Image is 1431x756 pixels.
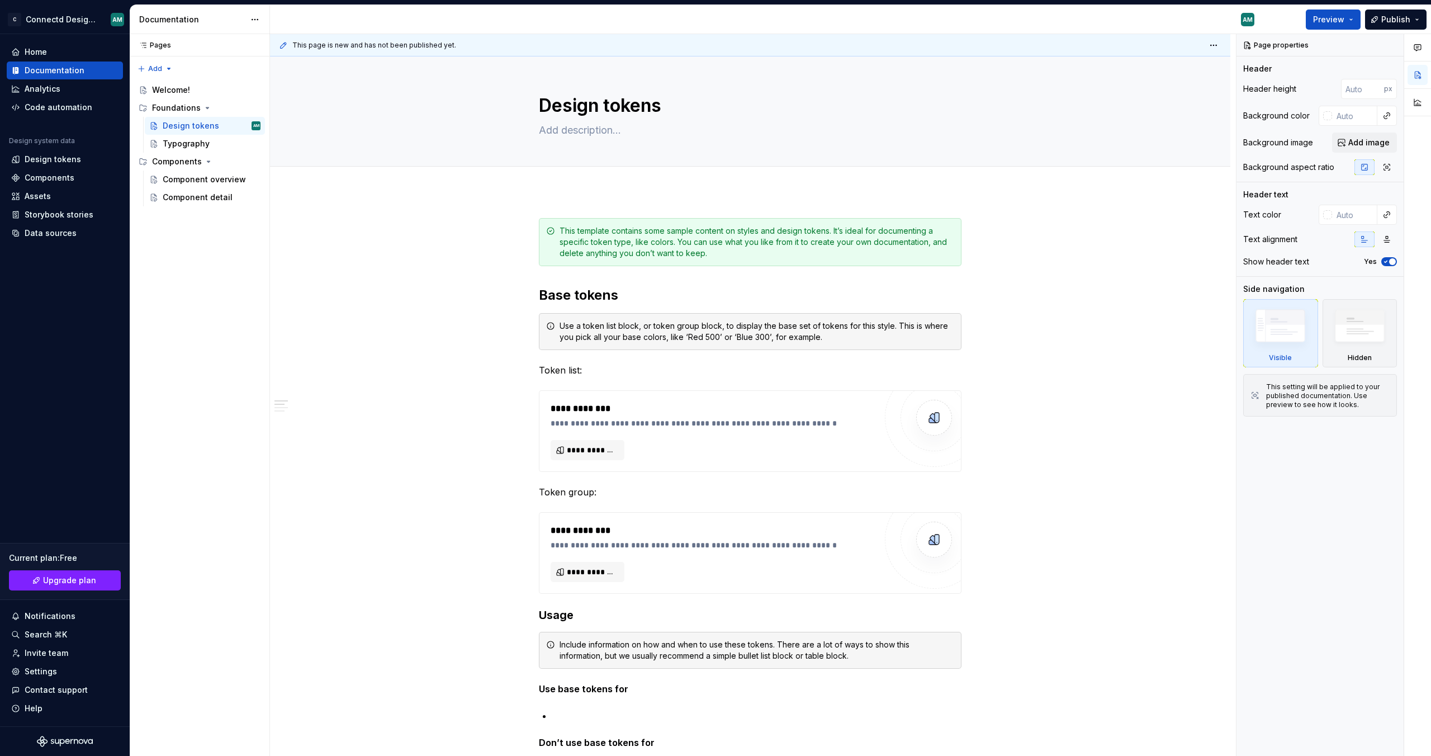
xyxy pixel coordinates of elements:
[1365,10,1427,30] button: Publish
[7,224,123,242] a: Data sources
[148,64,162,73] span: Add
[1243,234,1297,245] div: Text alignment
[1332,205,1377,225] input: Auto
[163,192,233,203] div: Component detail
[134,41,171,50] div: Pages
[1332,133,1397,153] button: Add image
[152,102,201,114] div: Foundations
[25,648,68,659] div: Invite team
[537,92,959,119] textarea: Design tokens
[539,363,961,377] p: Token list:
[152,156,202,167] div: Components
[1313,14,1344,25] span: Preview
[7,80,123,98] a: Analytics
[7,43,123,61] a: Home
[539,485,961,499] p: Token group:
[7,150,123,168] a: Design tokens
[139,14,245,25] div: Documentation
[25,65,84,76] div: Documentation
[1243,189,1288,200] div: Header text
[7,607,123,625] button: Notifications
[253,120,259,131] div: AM
[25,172,74,183] div: Components
[1243,299,1318,367] div: Visible
[25,191,51,202] div: Assets
[145,171,265,188] a: Component overview
[25,684,88,696] div: Contact support
[1364,257,1377,266] label: Yes
[134,81,265,99] a: Welcome!
[539,683,628,694] strong: Use base tokens for
[7,169,123,187] a: Components
[1243,137,1313,148] div: Background image
[163,120,219,131] div: Design tokens
[560,225,954,259] div: This template contains some sample content on styles and design tokens. It’s ideal for documentin...
[25,629,67,640] div: Search ⌘K
[539,286,961,304] h2: Base tokens
[134,81,265,206] div: Page tree
[1243,63,1272,74] div: Header
[25,666,57,677] div: Settings
[25,611,75,622] div: Notifications
[163,138,210,149] div: Typography
[1384,84,1392,93] p: px
[25,102,92,113] div: Code automation
[25,703,42,714] div: Help
[25,154,81,165] div: Design tokens
[1306,10,1361,30] button: Preview
[25,46,47,58] div: Home
[1348,353,1372,362] div: Hidden
[8,13,21,26] div: C
[7,644,123,662] a: Invite team
[145,135,265,153] a: Typography
[1341,79,1384,99] input: Auto
[134,153,265,171] div: Components
[560,639,954,661] div: Include information on how and when to use these tokens. There are a lot of ways to show this inf...
[7,626,123,644] button: Search ⌘K
[25,83,60,94] div: Analytics
[1381,14,1410,25] span: Publish
[560,320,954,343] div: Use a token list block, or token group block, to display the base set of tokens for this style. T...
[1243,283,1305,295] div: Side navigation
[1266,382,1390,409] div: This setting will be applied to your published documentation. Use preview to see how it looks.
[7,681,123,699] button: Contact support
[7,98,123,116] a: Code automation
[1348,137,1390,148] span: Add image
[145,117,265,135] a: Design tokensAM
[1243,209,1281,220] div: Text color
[7,187,123,205] a: Assets
[9,136,75,145] div: Design system data
[539,737,655,748] strong: Don’t use base tokens for
[25,209,93,220] div: Storybook stories
[1243,110,1310,121] div: Background color
[7,663,123,681] a: Settings
[7,206,123,224] a: Storybook stories
[37,736,93,747] svg: Supernova Logo
[2,7,127,31] button: CConnectd Design SystemAM
[7,62,123,79] a: Documentation
[1332,106,1377,126] input: Auto
[43,575,96,586] span: Upgrade plan
[112,15,122,24] div: AM
[163,174,246,185] div: Component overview
[26,14,97,25] div: Connectd Design System
[1243,256,1309,267] div: Show header text
[1243,162,1334,173] div: Background aspect ratio
[9,552,121,564] div: Current plan : Free
[9,570,121,590] a: Upgrade plan
[292,41,456,50] span: This page is new and has not been published yet.
[25,228,77,239] div: Data sources
[539,607,961,623] h3: Usage
[1243,83,1296,94] div: Header height
[134,61,176,77] button: Add
[134,99,265,117] div: Foundations
[152,84,190,96] div: Welcome!
[7,700,123,717] button: Help
[1323,299,1397,367] div: Hidden
[1243,15,1253,24] div: AM
[1269,353,1292,362] div: Visible
[145,188,265,206] a: Component detail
